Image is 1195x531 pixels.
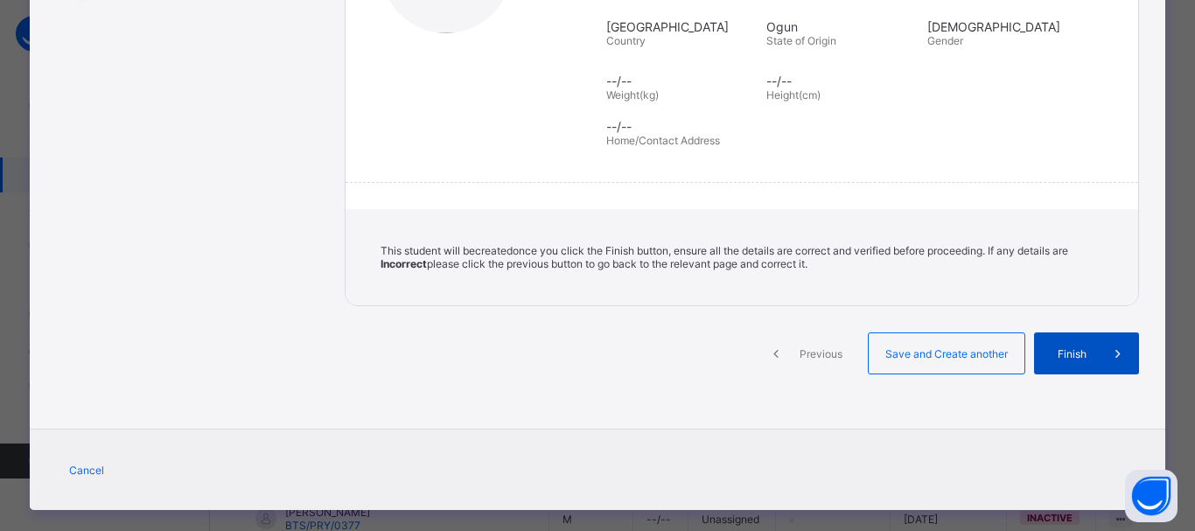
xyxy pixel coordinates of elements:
span: --/-- [766,73,918,88]
span: Save and Create another [882,347,1011,360]
b: Incorrect [381,257,427,270]
span: Cancel [69,464,104,477]
span: --/-- [606,73,758,88]
span: Ogun [766,19,918,34]
span: Gender [927,34,963,47]
span: Home/Contact Address [606,134,720,147]
span: [GEOGRAPHIC_DATA] [606,19,758,34]
span: Weight(kg) [606,88,659,101]
span: [DEMOGRAPHIC_DATA] [927,19,1079,34]
span: This student will be created once you click the Finish button, ensure all the details are correct... [381,244,1068,270]
span: Previous [797,347,845,360]
span: Finish [1047,347,1097,360]
span: State of Origin [766,34,836,47]
button: Open asap [1125,470,1178,522]
span: --/-- [606,119,1112,134]
span: Height(cm) [766,88,821,101]
span: Country [606,34,646,47]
